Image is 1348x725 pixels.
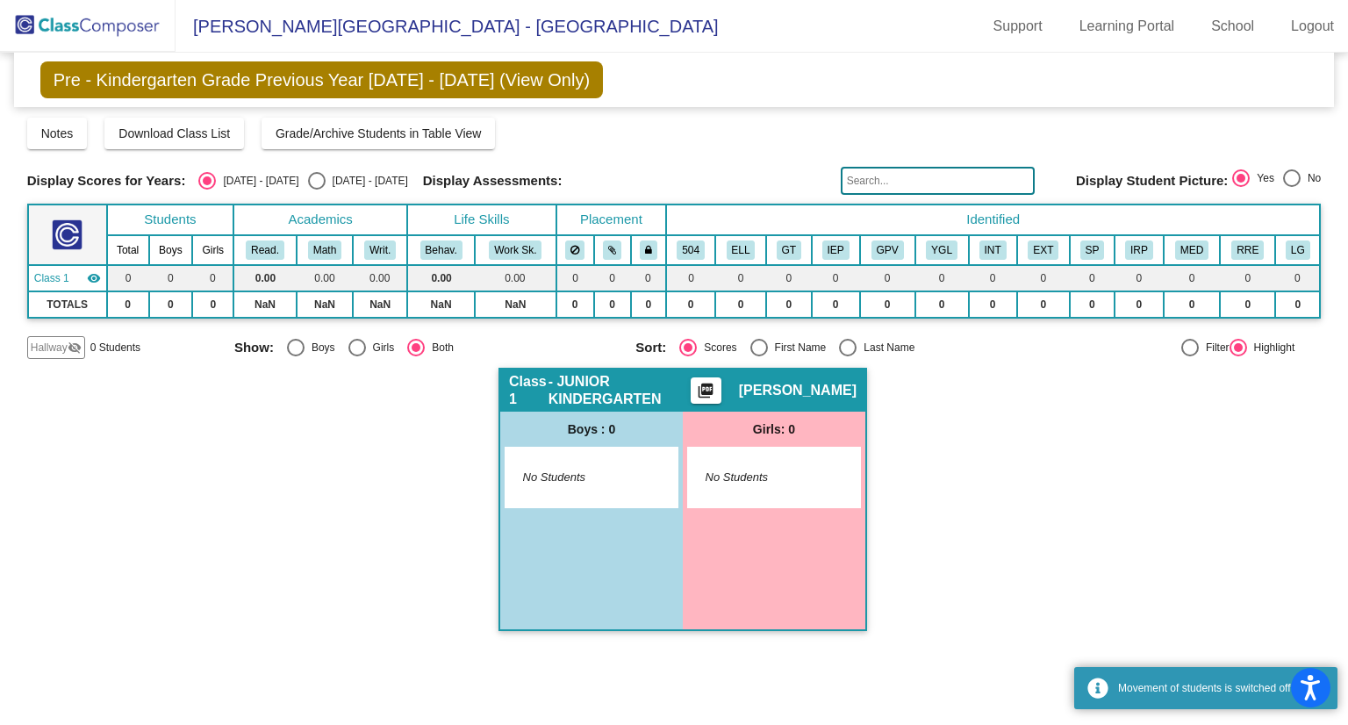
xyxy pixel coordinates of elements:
button: EXT [1028,240,1058,260]
td: 0 [631,265,667,291]
td: 0 [631,291,667,318]
td: NaN [297,291,354,318]
td: 0 [715,265,766,291]
div: Last Name [857,340,914,355]
td: 0 [594,265,631,291]
button: SP [1080,240,1105,260]
th: Placement [556,205,667,235]
span: 0 Students [90,340,140,355]
button: GT [777,240,801,260]
th: Life Skills [407,205,556,235]
div: First Name [768,340,827,355]
mat-radio-group: Select an option [1232,169,1321,192]
th: Literacy Group (Lori or Stephanie's services) [1275,235,1320,265]
td: 0 [715,291,766,318]
div: Both [425,340,454,355]
button: ELL [727,240,756,260]
td: 0 [192,291,233,318]
a: Learning Portal [1065,12,1189,40]
span: Display Scores for Years: [27,173,186,189]
td: 0 [556,265,594,291]
span: Grade/Archive Students in Table View [276,126,482,140]
td: 0 [1164,265,1221,291]
div: Boys : 0 [500,412,683,447]
button: Writ. [364,240,396,260]
span: [PERSON_NAME][GEOGRAPHIC_DATA] - [GEOGRAPHIC_DATA] [176,12,719,40]
th: Young for grade level [915,235,969,265]
button: Behav. [420,240,462,260]
a: School [1197,12,1268,40]
td: 0 [1164,291,1221,318]
span: - JUNIOR KINDERGARTEN [549,373,691,408]
div: Boys [305,340,335,355]
button: IEP [822,240,850,260]
td: 0.00 [297,265,354,291]
span: No Students [706,469,815,486]
td: 0 [192,265,233,291]
th: Keep with students [594,235,631,265]
button: Read. [246,240,284,260]
div: [DATE] - [DATE] [326,173,408,189]
th: Total [107,235,149,265]
td: 0 [1275,291,1320,318]
span: Class 1 [509,373,549,408]
button: Math [308,240,341,260]
td: 0.00 [233,265,296,291]
button: 504 [677,240,705,260]
td: 0 [107,291,149,318]
input: Search... [841,167,1035,195]
span: Hallway [31,340,68,355]
mat-icon: visibility_off [68,341,82,355]
td: 0.00 [353,265,407,291]
mat-icon: picture_as_pdf [695,382,716,406]
th: Students [107,205,234,235]
a: Logout [1277,12,1348,40]
span: Class 1 [34,270,69,286]
span: Download Class List [118,126,230,140]
td: 0 [666,265,715,291]
button: Notes [27,118,88,149]
span: No Students [523,469,633,486]
div: Girls [366,340,395,355]
td: NaN [407,291,475,318]
td: 0 [1220,291,1275,318]
th: English Language Learner [715,235,766,265]
a: Support [979,12,1057,40]
td: 0 [1017,265,1070,291]
mat-radio-group: Select an option [198,172,407,190]
td: 0 [969,265,1017,291]
mat-radio-group: Select an option [234,339,622,356]
div: Filter [1199,340,1230,355]
button: GPV [871,240,904,260]
td: 0 [1115,265,1164,291]
th: Introvert [969,235,1017,265]
div: Scores [697,340,736,355]
td: 0 [149,265,193,291]
td: 0 [915,265,969,291]
td: 0 [969,291,1017,318]
span: [PERSON_NAME] [739,382,857,399]
div: Yes [1250,170,1274,186]
button: MED [1175,240,1208,260]
div: No [1301,170,1321,186]
mat-radio-group: Select an option [635,339,1023,356]
span: Pre - Kindergarten Grade Previous Year [DATE] - [DATE] (View Only) [40,61,603,98]
mat-icon: visibility [87,271,101,285]
td: 0 [1115,291,1164,318]
td: 0 [1070,291,1115,318]
button: Grade/Archive Students in Table View [262,118,496,149]
span: Show: [234,340,274,355]
td: 0 [1275,265,1320,291]
td: 0 [766,265,812,291]
th: 504 Medical [1164,235,1221,265]
th: IEP- Academic [812,235,860,265]
td: NaN [233,291,296,318]
th: Extrovert [1017,235,1070,265]
th: Keep away students [556,235,594,265]
th: Gifted and Talented [766,235,812,265]
td: NaN [475,291,556,318]
button: YGL [926,240,957,260]
span: Display Assessments: [423,173,563,189]
th: Girls [192,235,233,265]
span: Sort: [635,340,666,355]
